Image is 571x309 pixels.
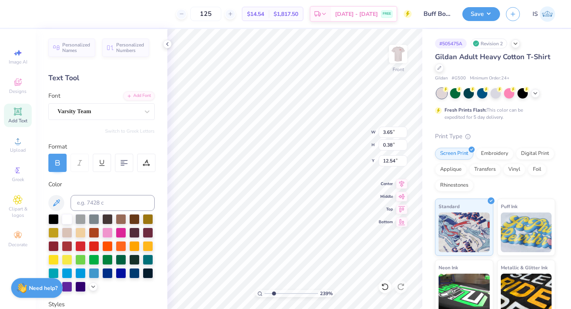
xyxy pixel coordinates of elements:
div: Format [48,142,155,151]
span: Neon Ink [439,263,458,272]
span: Puff Ink [501,202,517,211]
div: Rhinestones [435,180,473,191]
strong: Fresh Prints Flash: [445,107,487,113]
span: Center [379,181,393,187]
div: Revision 2 [471,39,507,48]
span: 239 % [320,290,333,297]
span: Bottom [379,219,393,225]
strong: Need help? [29,284,57,292]
span: [DATE] - [DATE] [335,10,378,18]
div: Vinyl [503,164,525,176]
div: Embroidery [476,148,514,160]
span: Personalized Numbers [116,42,144,53]
span: # G500 [452,75,466,82]
div: Text Tool [48,73,155,83]
span: Clipart & logos [4,206,32,218]
span: Decorate [8,241,27,248]
span: $1,817.50 [274,10,298,18]
span: Top [379,207,393,212]
div: Screen Print [435,148,473,160]
span: Standard [439,202,460,211]
span: Middle [379,194,393,199]
input: – – [190,7,221,21]
span: Image AI [9,59,27,65]
span: Gildan Adult Heavy Cotton T-Shirt [435,52,550,62]
div: Front [393,66,404,73]
span: FREE [383,11,391,17]
input: Untitled Design [418,6,456,22]
div: Color [48,180,155,189]
span: $14.54 [247,10,264,18]
span: Metallic & Glitter Ink [501,263,548,272]
div: Print Type [435,132,555,141]
img: Puff Ink [501,212,552,252]
button: Save [462,7,500,21]
span: Upload [10,147,26,153]
img: Standard [439,212,490,252]
div: Styles [48,300,155,309]
span: Gildan [435,75,448,82]
span: Personalized Names [62,42,90,53]
div: Add Font [123,91,155,100]
img: Isabel Sojka [540,6,555,22]
span: Minimum Order: 24 + [470,75,510,82]
div: Transfers [469,164,501,176]
a: IS [533,6,555,22]
span: Greek [12,176,24,183]
img: Front [390,46,406,62]
span: Add Text [8,118,27,124]
div: Foil [528,164,546,176]
input: e.g. 7428 c [71,195,155,211]
div: Applique [435,164,467,176]
div: Digital Print [516,148,554,160]
div: This color can be expedited for 5 day delivery. [445,106,542,121]
div: # 505475A [435,39,467,48]
button: Switch to Greek Letters [105,128,155,134]
span: IS [533,10,538,19]
label: Font [48,91,60,100]
span: Designs [9,88,27,95]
